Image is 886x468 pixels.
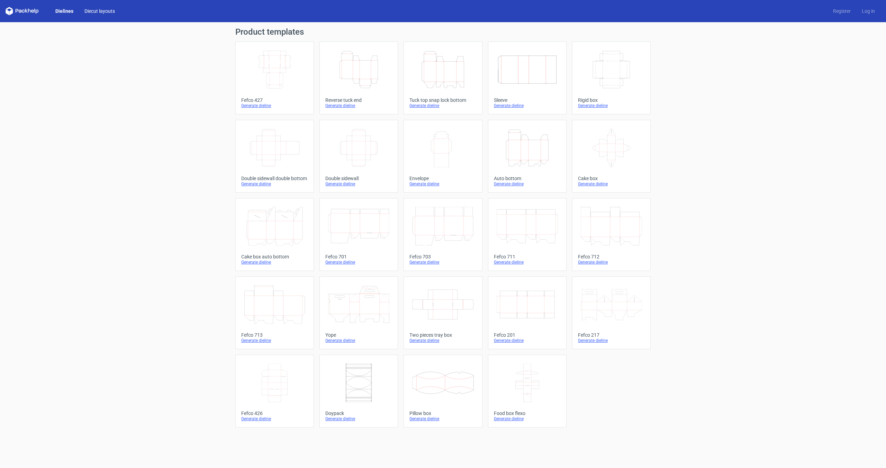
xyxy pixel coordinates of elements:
[325,410,392,416] div: Doypack
[235,28,651,36] h1: Product templates
[409,176,476,181] div: Envelope
[235,355,314,427] a: Fefco 426Generate dieline
[572,42,651,114] a: Rigid boxGenerate dieline
[578,332,645,338] div: Fefco 217
[494,176,561,181] div: Auto bottom
[325,181,392,187] div: Generate dieline
[241,410,308,416] div: Fefco 426
[319,42,398,114] a: Reverse tuck endGenerate dieline
[404,198,482,271] a: Fefco 703Generate dieline
[494,410,561,416] div: Food box flexo
[488,120,567,193] a: Auto bottomGenerate dieline
[409,416,476,422] div: Generate dieline
[488,42,567,114] a: SleeveGenerate dieline
[856,8,880,15] a: Log in
[409,332,476,338] div: Two pieces tray box
[494,103,561,108] div: Generate dieline
[325,416,392,422] div: Generate dieline
[79,8,120,15] a: Diecut layouts
[488,355,567,427] a: Food box flexoGenerate dieline
[325,332,392,338] div: Yope
[409,97,476,103] div: Tuck top snap lock bottom
[404,120,482,193] a: EnvelopeGenerate dieline
[409,181,476,187] div: Generate dieline
[404,276,482,349] a: Two pieces tray boxGenerate dieline
[494,332,561,338] div: Fefco 201
[241,338,308,343] div: Generate dieline
[409,103,476,108] div: Generate dieline
[578,254,645,259] div: Fefco 712
[494,259,561,265] div: Generate dieline
[572,198,651,271] a: Fefco 712Generate dieline
[494,338,561,343] div: Generate dieline
[241,97,308,103] div: Fefco 427
[494,254,561,259] div: Fefco 711
[319,276,398,349] a: YopeGenerate dieline
[409,254,476,259] div: Fefco 703
[409,410,476,416] div: Pillow box
[409,338,476,343] div: Generate dieline
[578,338,645,343] div: Generate dieline
[325,254,392,259] div: Fefco 701
[325,338,392,343] div: Generate dieline
[325,176,392,181] div: Double sidewall
[488,198,567,271] a: Fefco 711Generate dieline
[241,332,308,338] div: Fefco 713
[494,181,561,187] div: Generate dieline
[235,276,314,349] a: Fefco 713Generate dieline
[488,276,567,349] a: Fefco 201Generate dieline
[319,198,398,271] a: Fefco 701Generate dieline
[578,176,645,181] div: Cake box
[241,259,308,265] div: Generate dieline
[404,355,482,427] a: Pillow boxGenerate dieline
[578,259,645,265] div: Generate dieline
[235,42,314,114] a: Fefco 427Generate dieline
[578,181,645,187] div: Generate dieline
[494,97,561,103] div: Sleeve
[241,416,308,422] div: Generate dieline
[50,8,79,15] a: Dielines
[235,198,314,271] a: Cake box auto bottomGenerate dieline
[572,276,651,349] a: Fefco 217Generate dieline
[241,103,308,108] div: Generate dieline
[578,97,645,103] div: Rigid box
[325,97,392,103] div: Reverse tuck end
[319,120,398,193] a: Double sidewallGenerate dieline
[241,181,308,187] div: Generate dieline
[325,103,392,108] div: Generate dieline
[241,176,308,181] div: Double sidewall double bottom
[578,103,645,108] div: Generate dieline
[235,120,314,193] a: Double sidewall double bottomGenerate dieline
[241,254,308,259] div: Cake box auto bottom
[828,8,856,15] a: Register
[409,259,476,265] div: Generate dieline
[325,259,392,265] div: Generate dieline
[319,355,398,427] a: DoypackGenerate dieline
[404,42,482,114] a: Tuck top snap lock bottomGenerate dieline
[494,416,561,422] div: Generate dieline
[572,120,651,193] a: Cake boxGenerate dieline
